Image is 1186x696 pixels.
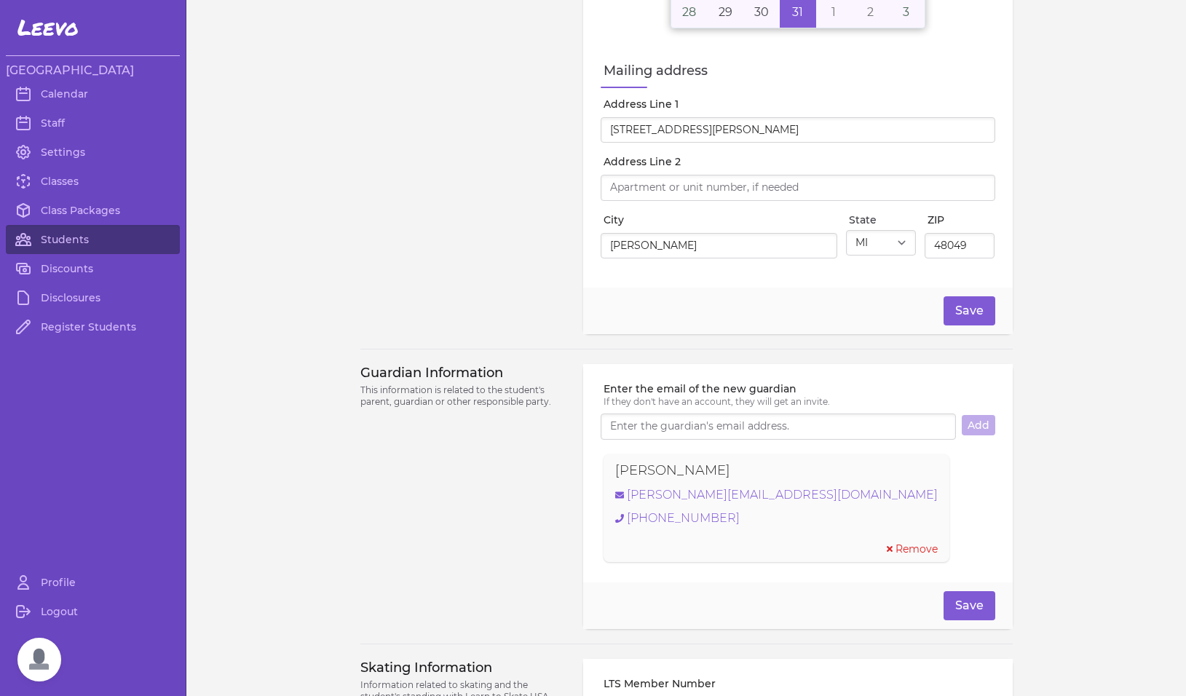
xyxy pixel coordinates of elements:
[719,5,732,19] abbr: August 29, 2022
[615,460,730,481] p: [PERSON_NAME]
[831,5,836,19] abbr: September 1, 2022
[604,213,837,227] label: City
[682,5,696,19] abbr: August 28, 2022
[604,97,995,111] label: Address Line 1
[944,296,995,325] button: Save
[6,167,180,196] a: Classes
[867,5,874,19] abbr: September 2, 2022
[849,213,916,227] label: State
[615,486,938,504] a: [PERSON_NAME][EMAIL_ADDRESS][DOMAIN_NAME]
[360,659,566,676] h3: Skating Information
[6,283,180,312] a: Disclosures
[17,15,79,41] span: Leevo
[6,225,180,254] a: Students
[615,510,938,527] a: [PHONE_NUMBER]
[6,312,180,341] a: Register Students
[896,542,938,556] span: Remove
[17,638,61,681] div: Open chat
[604,381,995,396] label: Enter the email of the new guardian
[6,62,180,79] h3: [GEOGRAPHIC_DATA]
[792,5,803,19] abbr: August 31, 2022
[360,364,566,381] h3: Guardian Information
[601,175,995,201] input: Apartment or unit number, if needed
[6,138,180,167] a: Settings
[6,196,180,225] a: Class Packages
[360,384,566,408] p: This information is related to the student's parent, guardian or other responsible party.
[944,591,995,620] button: Save
[604,154,995,169] label: Address Line 2
[6,597,180,626] a: Logout
[887,542,938,556] button: Remove
[601,414,955,440] input: Enter the guardian's email address.
[6,108,180,138] a: Staff
[6,254,180,283] a: Discounts
[928,213,995,227] label: ZIP
[604,60,995,81] label: Mailing address
[903,5,909,19] abbr: September 3, 2022
[601,117,995,143] input: Start typing your address...
[6,568,180,597] a: Profile
[604,396,995,408] p: If they don't have an account, they will get an invite.
[962,415,995,435] button: Add
[604,676,858,691] label: LTS Member Number
[754,5,769,19] abbr: August 30, 2022
[6,79,180,108] a: Calendar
